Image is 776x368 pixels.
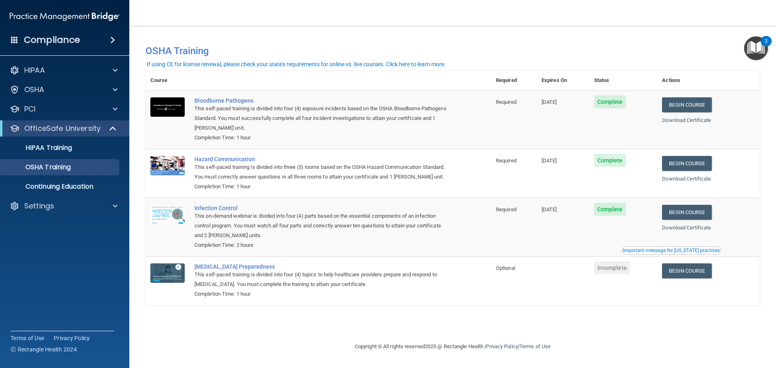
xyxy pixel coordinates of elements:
[10,85,118,95] a: OSHA
[744,36,768,60] button: Open Resource Center, 2 new notifications
[765,41,768,52] div: 2
[662,156,711,171] a: Begin Course
[11,345,77,353] span: Ⓒ Rectangle Health 2024
[486,343,518,349] a: Privacy Policy
[496,158,517,164] span: Required
[496,265,515,271] span: Optional
[594,261,630,274] span: Incomplete
[662,225,711,231] a: Download Certificate
[10,8,120,25] img: PMB logo
[305,334,600,360] div: Copyright © All rights reserved 2025 @ Rectangle Health | |
[542,158,557,164] span: [DATE]
[589,71,658,90] th: Status
[10,104,118,114] a: PCI
[194,240,451,250] div: Completion Time: 2 hours
[662,97,711,112] a: Begin Course
[194,270,451,289] div: This self-paced training is divided into four (4) topics to help healthcare providers prepare and...
[147,61,446,67] div: If using CE for license renewal, please check your state's requirements for online vs. live cours...
[24,34,80,46] h4: Compliance
[662,117,711,123] a: Download Certificate
[496,99,517,105] span: Required
[662,205,711,220] a: Begin Course
[622,246,721,254] button: Read this if you are a dental practitioner in the state of CA
[5,163,71,171] p: OSHA Training
[10,65,118,75] a: HIPAA
[194,156,451,162] a: Hazard Communication
[491,71,537,90] th: Required
[657,71,760,90] th: Actions
[623,248,720,253] div: Important message for [US_STATE] practices
[11,334,44,342] a: Terms of Use
[594,95,626,108] span: Complete
[194,104,451,133] div: This self-paced training is divided into four (4) exposure incidents based on the OSHA Bloodborne...
[194,263,451,270] a: [MEDICAL_DATA] Preparedness
[194,205,451,211] a: Infection Control
[24,85,44,95] p: OSHA
[54,334,90,342] a: Privacy Policy
[24,124,101,133] p: OfficeSafe University
[24,201,54,211] p: Settings
[542,99,557,105] span: [DATE]
[194,133,451,143] div: Completion Time: 1 hour
[496,206,517,212] span: Required
[662,263,711,278] a: Begin Course
[145,60,447,68] button: If using CE for license renewal, please check your state's requirements for online vs. live cours...
[10,124,117,133] a: OfficeSafe University
[145,45,760,57] h4: OSHA Training
[24,104,36,114] p: PCI
[542,206,557,212] span: [DATE]
[594,154,626,167] span: Complete
[145,71,190,90] th: Course
[24,65,45,75] p: HIPAA
[194,162,451,182] div: This self-paced training is divided into three (3) rooms based on the OSHA Hazard Communication S...
[10,201,118,211] a: Settings
[5,183,116,191] p: Continuing Education
[594,203,626,216] span: Complete
[662,176,711,182] a: Download Certificate
[5,144,72,152] p: HIPAA Training
[194,211,451,240] div: This on-demand webinar is divided into four (4) parts based on the essential components of an inf...
[194,182,451,191] div: Completion Time: 1 hour
[194,97,451,104] a: Bloodborne Pathogens
[194,289,451,299] div: Completion Time: 1 hour
[537,71,589,90] th: Expires On
[519,343,550,349] a: Terms of Use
